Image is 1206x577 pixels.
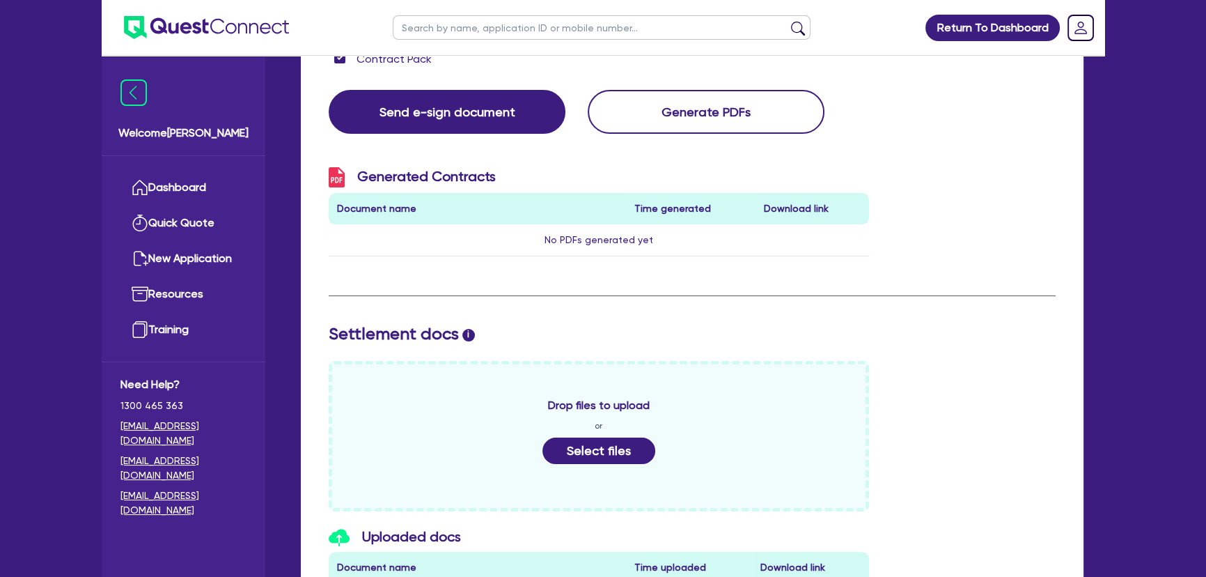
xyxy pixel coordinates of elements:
[120,454,246,483] a: [EMAIL_ADDRESS][DOMAIN_NAME]
[542,438,655,464] button: Select files
[132,250,148,267] img: new-application
[329,193,626,224] th: Document name
[329,324,1056,344] h2: Settlement docs
[132,321,148,338] img: training
[120,277,246,312] a: Resources
[393,15,810,40] input: Search by name, application ID or mobile number...
[132,215,148,231] img: quick-quote
[120,170,246,206] a: Dashboard
[120,312,246,348] a: Training
[595,420,602,432] span: or
[925,15,1060,41] a: Return To Dashboard
[124,16,289,39] img: quest-connect-logo-blue
[329,167,345,187] img: icon-pdf
[329,224,869,256] td: No PDFs generated yet
[329,90,565,134] button: Send e-sign document
[462,329,475,341] span: i
[357,51,432,68] label: Contract Pack
[329,529,350,546] img: icon-upload
[132,286,148,302] img: resources
[329,528,869,547] h3: Uploaded docs
[120,206,246,241] a: Quick Quote
[1063,10,1099,46] a: Dropdown toggle
[120,376,246,393] span: Need Help?
[626,193,755,224] th: Time generated
[329,167,869,187] h3: Generated Contracts
[120,241,246,277] a: New Application
[118,125,249,141] span: Welcome [PERSON_NAME]
[755,193,869,224] th: Download link
[120,399,246,413] span: 1300 465 363
[120,488,246,518] a: [EMAIL_ADDRESS][DOMAIN_NAME]
[548,397,650,414] span: Drop files to upload
[120,79,147,106] img: icon-menu-close
[120,419,246,448] a: [EMAIL_ADDRESS][DOMAIN_NAME]
[588,90,824,134] button: Generate PDFs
